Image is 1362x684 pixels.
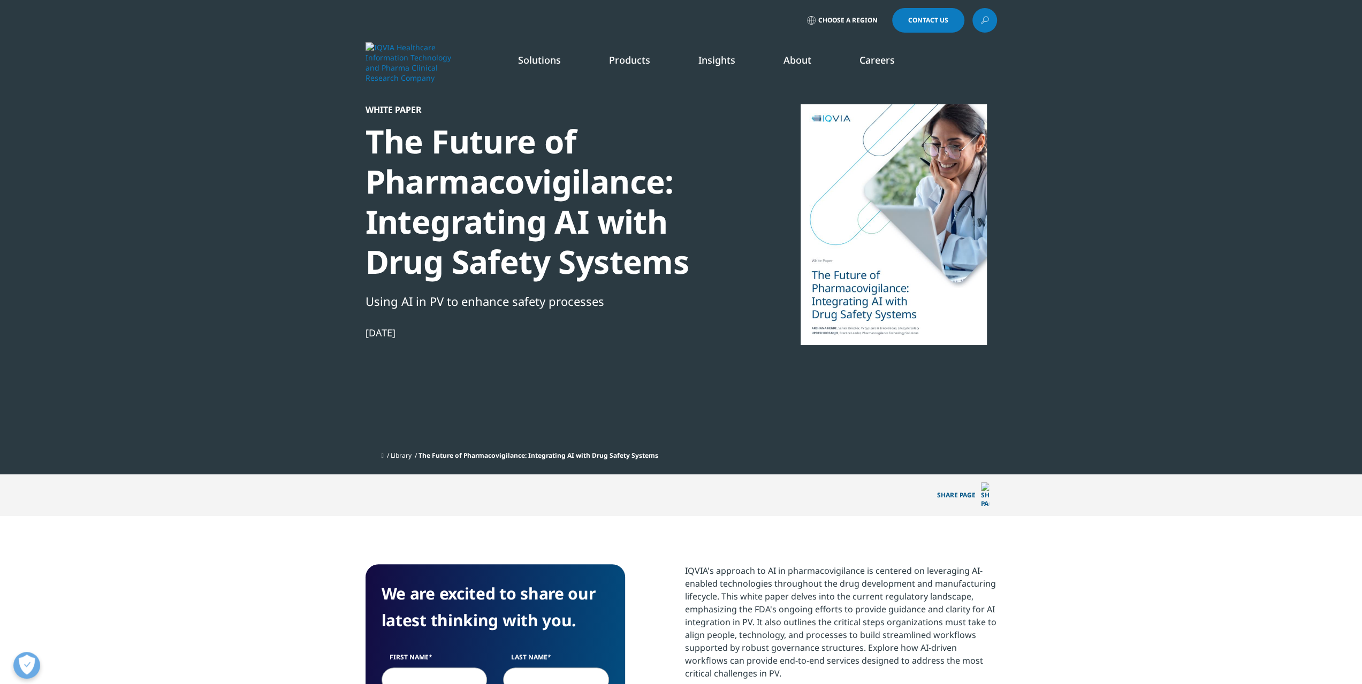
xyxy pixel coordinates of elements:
[382,580,609,634] h4: We are excited to share our latest thinking with you.
[382,652,488,667] label: First Name
[698,53,735,66] a: Insights
[366,292,733,310] div: Using AI in PV to enhance safety processes
[503,652,609,667] label: Last Name
[981,482,989,508] img: Share PAGE
[419,451,658,460] span: The Future of Pharmacovigilance: Integrating AI with Drug Safety Systems
[929,474,997,516] p: Share PAGE
[366,104,733,115] div: White Paper
[859,53,895,66] a: Careers
[13,652,40,679] button: Open Preferences
[518,53,561,66] a: Solutions
[366,42,451,83] img: IQVIA Healthcare Information Technology and Pharma Clinical Research Company
[818,16,878,25] span: Choose a Region
[609,53,650,66] a: Products
[455,37,997,88] nav: Primary
[929,474,997,516] button: Share PAGEShare PAGE
[783,53,811,66] a: About
[366,326,733,339] div: [DATE]
[908,17,948,24] span: Contact Us
[391,451,412,460] a: Library
[366,121,733,282] div: The Future of Pharmacovigilance: Integrating AI with Drug Safety Systems
[892,8,964,33] a: Contact Us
